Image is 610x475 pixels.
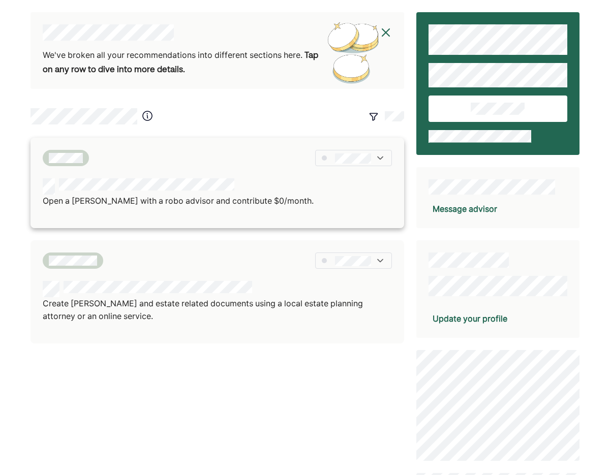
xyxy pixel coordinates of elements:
div: Update your profile [433,312,507,325]
p: Open a [PERSON_NAME] with a robo advisor and contribute $0/month. [43,195,314,208]
div: We've broken all your recommendations into different sections here. [43,49,322,77]
div: Message advisor [433,203,497,215]
p: Create [PERSON_NAME] and estate related documents using a local estate planning attorney or an on... [43,297,392,323]
b: Tap on any row to dive into more details. [43,52,318,74]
